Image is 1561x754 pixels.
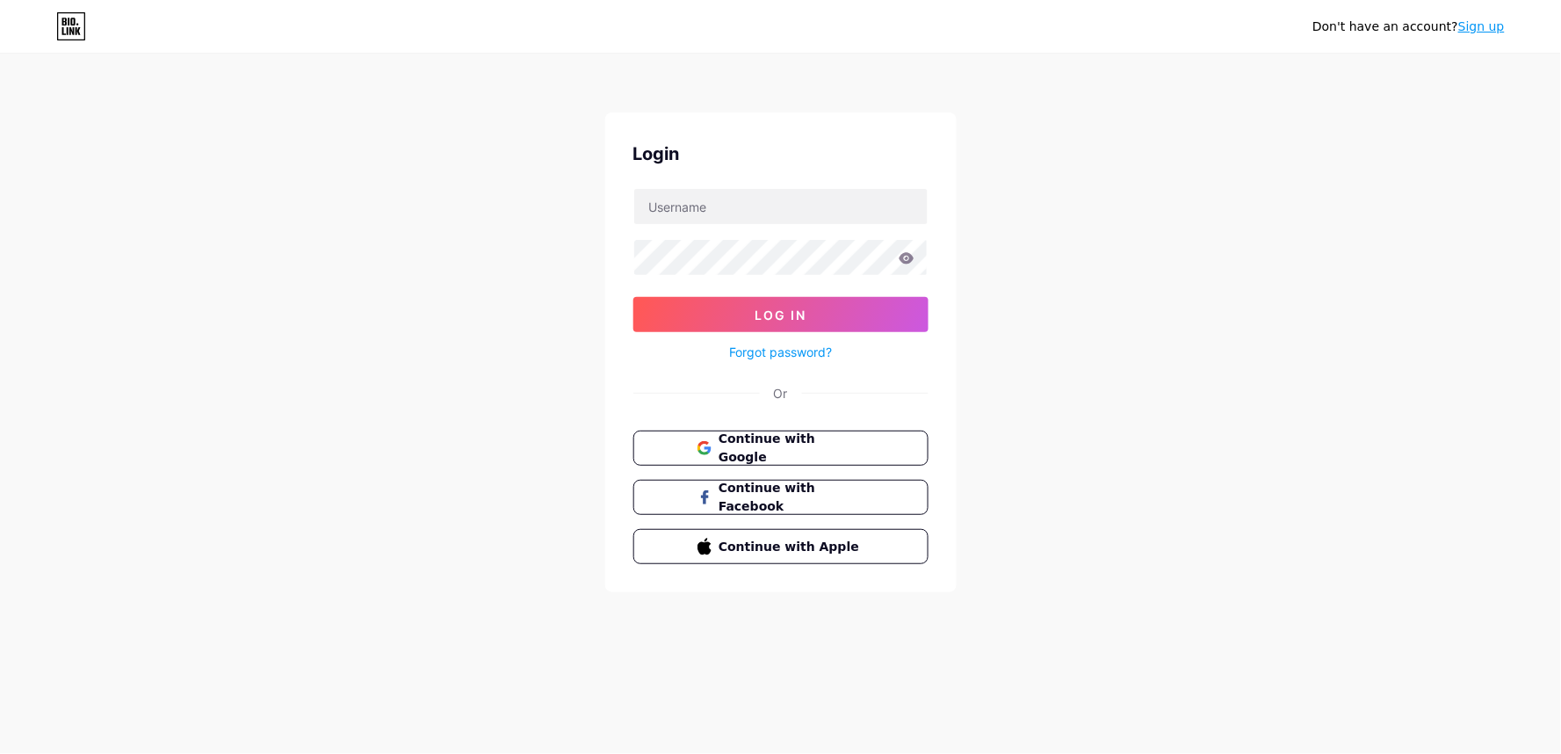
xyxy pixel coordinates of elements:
[774,384,788,402] div: Or
[719,479,864,516] span: Continue with Facebook
[633,431,929,466] button: Continue with Google
[1458,19,1505,33] a: Sign up
[633,297,929,332] button: Log In
[634,189,928,224] input: Username
[719,430,864,467] span: Continue with Google
[719,538,864,556] span: Continue with Apple
[1312,18,1505,36] div: Don't have an account?
[729,343,832,361] a: Forgot password?
[633,141,929,167] div: Login
[633,480,929,515] button: Continue with Facebook
[755,308,806,323] span: Log In
[633,529,929,564] button: Continue with Apple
